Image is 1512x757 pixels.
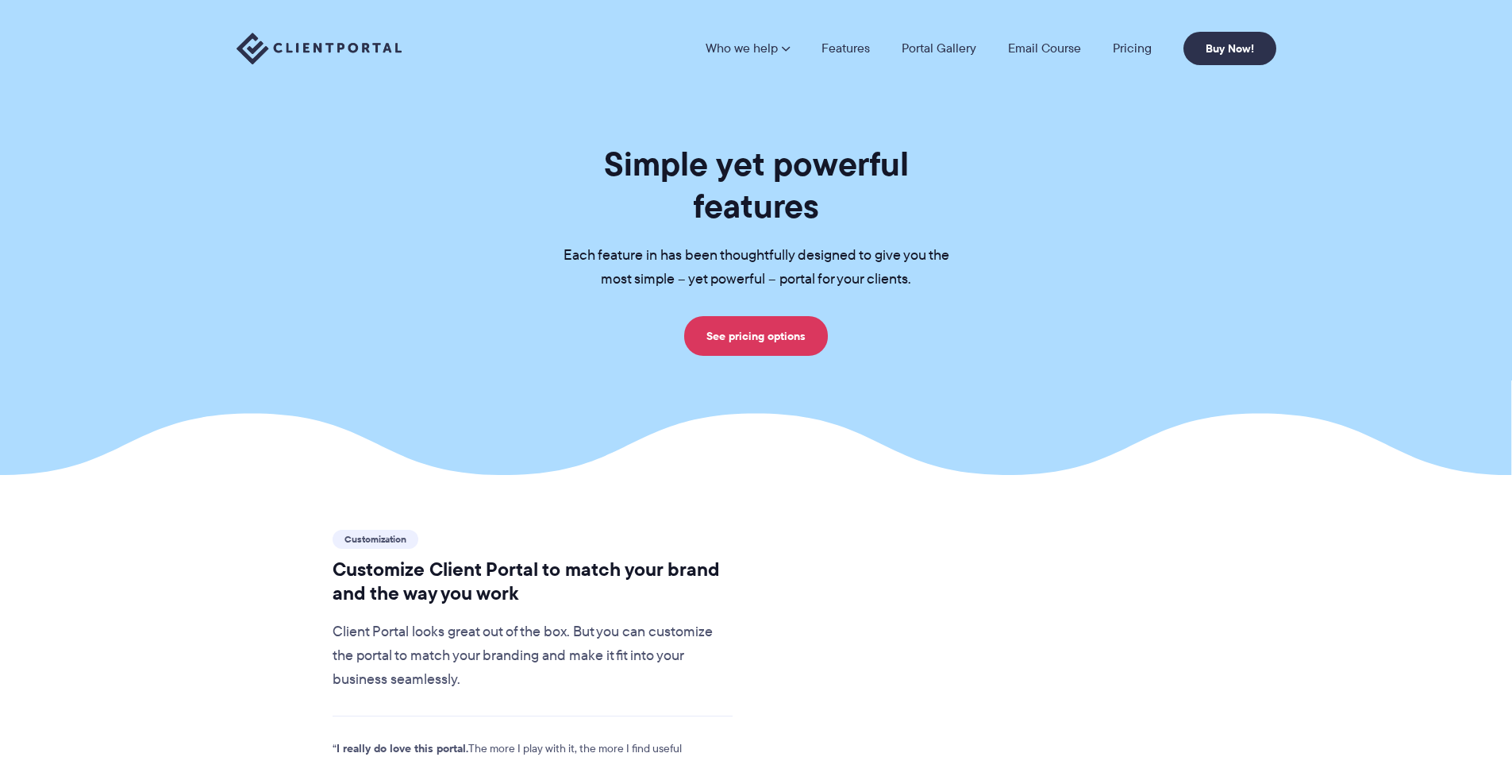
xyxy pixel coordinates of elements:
p: Each feature in has been thoughtfully designed to give you the most simple – yet powerful – porta... [538,244,975,292]
a: Email Course [1008,42,1081,55]
span: Customization [333,530,418,549]
a: Buy Now! [1183,32,1276,65]
h2: Customize Client Portal to match your brand and the way you work [333,558,733,605]
a: Portal Gallery [902,42,976,55]
p: Client Portal looks great out of the box. But you can customize the portal to match your branding... [333,620,733,692]
a: See pricing options [684,316,828,356]
a: Features [821,42,870,55]
strong: I really do love this portal. [337,740,468,757]
a: Who we help [706,42,790,55]
a: Pricing [1113,42,1152,55]
h1: Simple yet powerful features [538,143,975,227]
